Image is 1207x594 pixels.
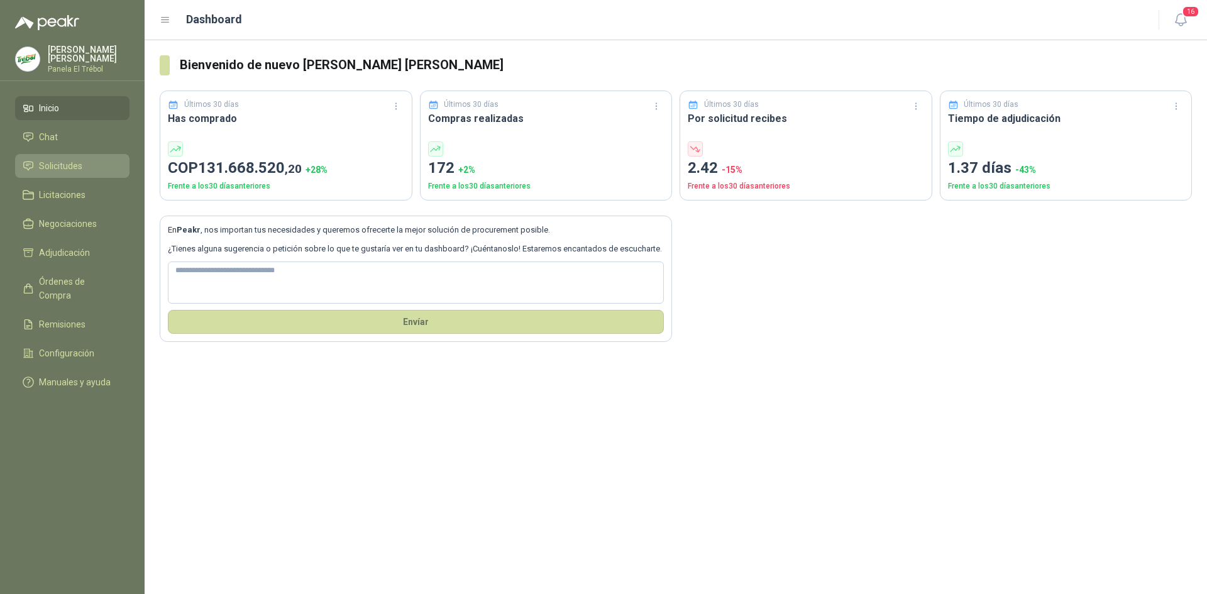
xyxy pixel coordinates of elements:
[39,159,82,173] span: Solicitudes
[722,165,742,175] span: -15 %
[16,47,40,71] img: Company Logo
[15,125,130,149] a: Chat
[948,180,1184,192] p: Frente a los 30 días anteriores
[198,159,302,177] span: 131.668.520
[184,99,239,111] p: Últimos 30 días
[1182,6,1199,18] span: 16
[444,99,499,111] p: Últimos 30 días
[15,370,130,394] a: Manuales y ayuda
[168,224,664,236] p: En , nos importan tus necesidades y queremos ofrecerte la mejor solución de procurement posible.
[688,157,924,180] p: 2.42
[39,217,97,231] span: Negociaciones
[704,99,759,111] p: Últimos 30 días
[948,111,1184,126] h3: Tiempo de adjudicación
[186,11,242,28] h1: Dashboard
[15,154,130,178] a: Solicitudes
[428,111,664,126] h3: Compras realizadas
[39,246,90,260] span: Adjudicación
[306,165,328,175] span: + 28 %
[39,346,94,360] span: Configuración
[168,243,664,255] p: ¿Tienes alguna sugerencia o petición sobre lo que te gustaría ver en tu dashboard? ¡Cuéntanoslo! ...
[180,55,1192,75] h3: Bienvenido de nuevo [PERSON_NAME] [PERSON_NAME]
[15,15,79,30] img: Logo peakr
[39,375,111,389] span: Manuales y ayuda
[15,241,130,265] a: Adjudicación
[168,157,404,180] p: COP
[177,225,201,234] b: Peakr
[1015,165,1036,175] span: -43 %
[39,317,85,331] span: Remisiones
[15,341,130,365] a: Configuración
[168,310,664,334] button: Envíar
[39,130,58,144] span: Chat
[964,99,1018,111] p: Últimos 30 días
[39,188,85,202] span: Licitaciones
[15,183,130,207] a: Licitaciones
[39,275,118,302] span: Órdenes de Compra
[168,111,404,126] h3: Has comprado
[15,312,130,336] a: Remisiones
[458,165,475,175] span: + 2 %
[688,180,924,192] p: Frente a los 30 días anteriores
[948,157,1184,180] p: 1.37 días
[688,111,924,126] h3: Por solicitud recibes
[39,101,59,115] span: Inicio
[428,180,664,192] p: Frente a los 30 días anteriores
[15,96,130,120] a: Inicio
[48,65,130,73] p: Panela El Trébol
[168,180,404,192] p: Frente a los 30 días anteriores
[285,162,302,176] span: ,20
[15,212,130,236] a: Negociaciones
[1169,9,1192,31] button: 16
[15,270,130,307] a: Órdenes de Compra
[428,157,664,180] p: 172
[48,45,130,63] p: [PERSON_NAME] [PERSON_NAME]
